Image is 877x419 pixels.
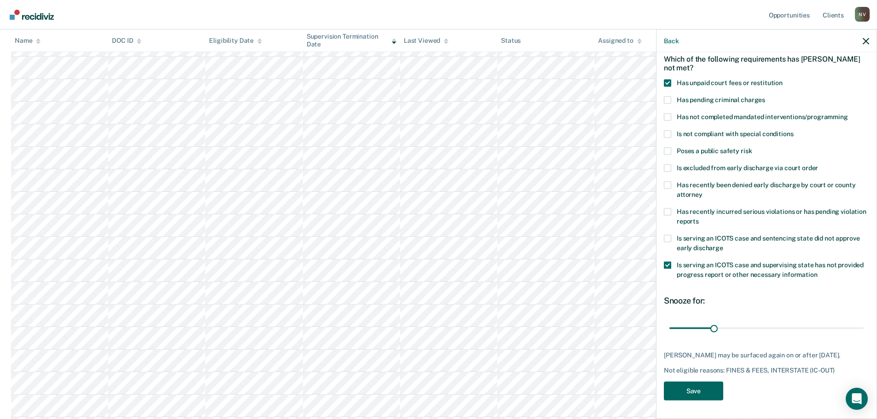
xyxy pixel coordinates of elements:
[664,367,869,374] div: Not eligible reasons: FINES & FEES, INTERSTATE (IC-OUT)
[677,113,848,120] span: Has not completed mandated interventions/programming
[677,147,752,154] span: Poses a public safety risk
[664,295,869,305] div: Snooze for:
[677,207,866,224] span: Has recently incurred serious violations or has pending violation reports
[846,388,868,410] div: Open Intercom Messenger
[855,7,870,22] button: Profile dropdown button
[664,47,869,79] div: Which of the following requirements has [PERSON_NAME] not met?
[664,37,679,45] button: Back
[15,37,41,45] div: Name
[677,261,864,278] span: Is serving an ICOTS case and supervising state has not provided progress report or other necessar...
[10,10,54,20] img: Recidiviz
[209,37,262,45] div: Eligibility Date
[664,381,723,400] button: Save
[677,181,856,198] span: Has recently been denied early discharge by court or county attorney
[598,37,641,45] div: Assigned to
[404,37,448,45] div: Last Viewed
[677,96,765,103] span: Has pending criminal charges
[501,37,521,45] div: Status
[112,37,141,45] div: DOC ID
[677,79,783,86] span: Has unpaid court fees or restitution
[855,7,870,22] div: N V
[664,351,869,359] div: [PERSON_NAME] may be surfaced again on or after [DATE].
[677,130,793,137] span: Is not compliant with special conditions
[677,164,818,171] span: Is excluded from early discharge via court order
[307,33,396,48] div: Supervision Termination Date
[677,234,860,251] span: Is serving an ICOTS case and sentencing state did not approve early discharge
